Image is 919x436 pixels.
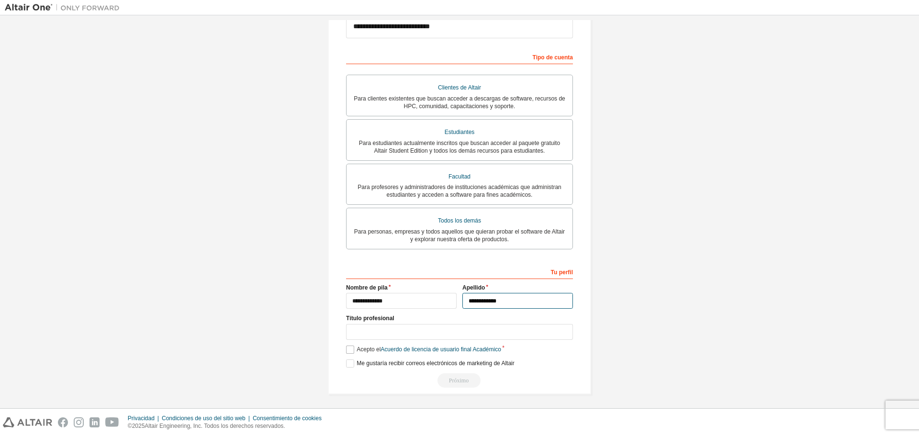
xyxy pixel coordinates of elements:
font: Estudiantes [445,129,475,135]
font: Acepto el [357,346,381,353]
font: Apellido [462,284,485,291]
img: youtube.svg [105,417,119,427]
img: linkedin.svg [90,417,100,427]
img: facebook.svg [58,417,68,427]
font: Tipo de cuenta [533,54,573,61]
font: Para estudiantes actualmente inscritos que buscan acceder al paquete gratuito Altair Student Edit... [359,140,560,154]
font: Para profesores y administradores de instituciones académicas que administran estudiantes y acced... [358,184,561,198]
font: Acuerdo de licencia de usuario final [381,346,471,353]
img: instagram.svg [74,417,84,427]
font: 2025 [132,423,145,429]
font: Nombre de pila [346,284,388,291]
img: altair_logo.svg [3,417,52,427]
img: Altair Uno [5,3,124,12]
font: Título profesional [346,315,394,322]
font: Clientes de Altair [438,84,481,91]
div: Email already exists [346,373,573,388]
font: Para personas, empresas y todos aquellos que quieran probar el software de Altair y explorar nues... [354,228,565,243]
font: © [128,423,132,429]
font: Condiciones de uso del sitio web [162,415,246,422]
font: Consentimiento de cookies [253,415,322,422]
font: Tu perfil [551,269,573,276]
font: Privacidad [128,415,155,422]
font: Para clientes existentes que buscan acceder a descargas de software, recursos de HPC, comunidad, ... [354,95,565,110]
font: Altair Engineering, Inc. Todos los derechos reservados. [145,423,285,429]
font: Todos los demás [438,217,481,224]
font: Académico [472,346,501,353]
font: Me gustaría recibir correos electrónicos de marketing de Altair [357,360,514,367]
font: Facultad [448,173,471,180]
